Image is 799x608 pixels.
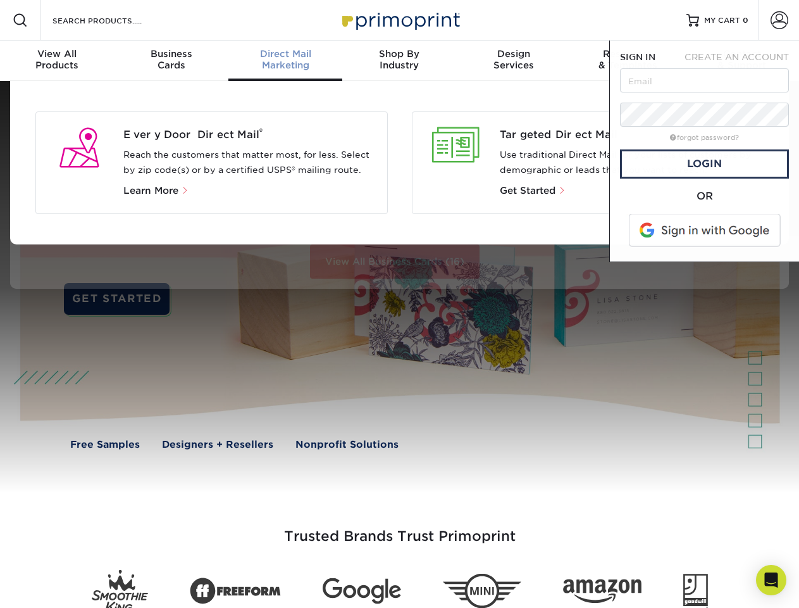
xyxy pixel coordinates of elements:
span: Design [457,48,571,60]
a: Get Started [500,186,566,196]
a: forgot password? [670,134,739,142]
sup: ® [259,127,263,136]
a: Shop ByIndustry [342,41,456,81]
span: 0 [743,16,748,25]
span: Get Started [500,185,555,196]
div: Cards [114,48,228,71]
div: Marketing [228,48,342,71]
span: MY CART [704,15,740,26]
div: Open Intercom Messenger [756,565,786,595]
a: Learn More [123,186,194,196]
input: SEARCH PRODUCTS..... [51,13,175,28]
span: SIGN IN [620,52,655,62]
a: Login [620,149,789,179]
p: Reach the customers that matter most, for less. Select by zip code(s) or by a certified USPS® mai... [123,148,377,178]
span: Direct Mail [228,48,342,60]
span: Every Door Direct Mail [123,127,377,142]
a: Every Door Direct Mail® [123,127,377,142]
span: Shop By [342,48,456,60]
a: Direct MailMarketing [228,41,342,81]
iframe: Google Customer Reviews [3,569,108,604]
a: Resources& Templates [571,41,684,81]
span: CREATE AN ACCOUNT [684,52,789,62]
img: Primoprint [337,6,463,34]
img: Google [323,578,401,604]
img: Amazon [563,579,641,604]
span: Business [114,48,228,60]
span: Resources [571,48,684,60]
h3: Trusted Brands Trust Primoprint [30,498,770,560]
div: Industry [342,48,456,71]
a: BusinessCards [114,41,228,81]
p: Use traditional Direct Mail for your lists of customers by demographic or leads that you want to ... [500,148,753,178]
img: Goodwill [683,574,708,608]
div: & Templates [571,48,684,71]
a: Targeted Direct Mail [500,127,753,142]
a: DesignServices [457,41,571,81]
span: Learn More [123,185,178,196]
div: OR [620,189,789,204]
div: Services [457,48,571,71]
a: View All Business Cards (16) [310,244,480,279]
input: Email [620,68,789,92]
